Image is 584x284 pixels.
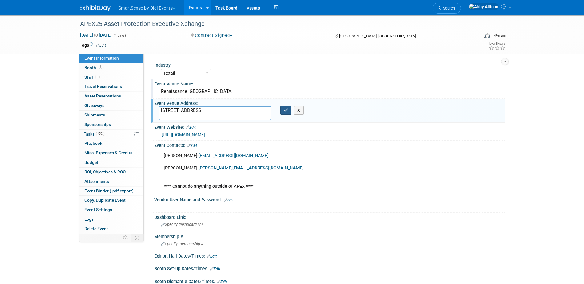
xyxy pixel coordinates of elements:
[84,179,109,184] span: Attachments
[84,103,104,108] span: Giveaways
[187,144,197,148] a: Edit
[161,222,203,227] span: Specify dashboard link
[98,65,103,70] span: Booth not reserved yet
[80,42,106,48] td: Tags
[154,213,505,220] div: Dashboard Link:
[79,205,143,215] a: Event Settings
[80,32,112,38] span: [DATE] [DATE]
[154,232,505,240] div: Membership #:
[84,65,103,70] span: Booth
[84,188,134,193] span: Event Binder (.pdf export)
[164,184,253,189] b: **** Cannot do anything outside of APEX ****
[120,234,131,242] td: Personalize Event Tab Strip
[154,99,505,106] div: Event Venue Address:
[84,84,122,89] span: Travel Reservations
[84,217,94,222] span: Logs
[79,177,143,186] a: Attachments
[489,42,505,45] div: Event Rating
[84,75,100,80] span: Staff
[79,82,143,91] a: Travel Reservations
[79,120,143,129] a: Sponsorships
[79,73,143,82] a: Staff3
[159,150,437,193] div: [PERSON_NAME]- [PERSON_NAME]-
[84,226,108,231] span: Delete Event
[162,132,205,137] a: [URL][DOMAIN_NAME]
[154,123,505,131] div: Event Website:
[207,254,217,258] a: Edit
[93,33,99,37] span: to
[443,32,506,41] div: Event Format
[96,43,106,48] a: Edit
[79,158,143,167] a: Budget
[84,160,98,165] span: Budget
[84,56,119,61] span: Event Information
[469,3,499,10] img: Abby Allison
[224,198,234,202] a: Edit
[154,195,505,203] div: Vendor User Name and Password:
[294,106,304,115] button: X
[84,198,126,203] span: Copy/Duplicate Event
[79,139,143,148] a: Playbook
[339,34,416,38] span: [GEOGRAPHIC_DATA], [GEOGRAPHIC_DATA]
[161,242,203,246] span: Specify membership #
[84,150,132,155] span: Misc. Expenses & Credits
[80,5,111,11] img: ExhibitDay
[79,54,143,63] a: Event Information
[79,196,143,205] a: Copy/Duplicate Event
[84,132,104,136] span: Tasks
[155,61,502,68] div: Industry:
[154,264,505,272] div: Booth Set-up Dates/Times:
[154,251,505,259] div: Exhibit Hall Dates/Times:
[79,215,143,224] a: Logs
[484,33,490,38] img: Format-Inperson.png
[78,18,470,30] div: APEX25 Asset Protection Executive Xchange
[79,111,143,120] a: Shipments
[186,125,196,130] a: Edit
[84,141,102,146] span: Playbook
[154,141,505,149] div: Event Contacts:
[79,101,143,110] a: Giveaways
[84,112,105,117] span: Shipments
[84,169,126,174] span: ROI, Objectives & ROO
[188,32,235,39] button: Contract Signed
[79,92,143,101] a: Asset Reservations
[96,132,104,136] span: 42%
[433,3,461,14] a: Search
[154,79,505,87] div: Event Venue Name:
[79,187,143,196] a: Event Binder (.pdf export)
[95,75,100,79] span: 3
[210,267,220,271] a: Edit
[84,122,111,127] span: Sponsorships
[79,168,143,177] a: ROI, Objectives & ROO
[79,130,143,139] a: Tasks42%
[441,6,455,10] span: Search
[199,165,304,171] a: [PERSON_NAME][EMAIL_ADDRESS][DOMAIN_NAME]
[131,234,143,242] td: Toggle Event Tabs
[491,33,506,38] div: In-Person
[84,207,112,212] span: Event Settings
[217,280,227,284] a: Edit
[113,34,126,37] span: (4 days)
[79,224,143,234] a: Delete Event
[79,148,143,158] a: Misc. Expenses & Credits
[84,93,121,98] span: Asset Reservations
[159,87,500,96] div: Renaissance [GEOGRAPHIC_DATA]
[79,63,143,73] a: Booth
[199,153,268,158] a: [EMAIL_ADDRESS][DOMAIN_NAME]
